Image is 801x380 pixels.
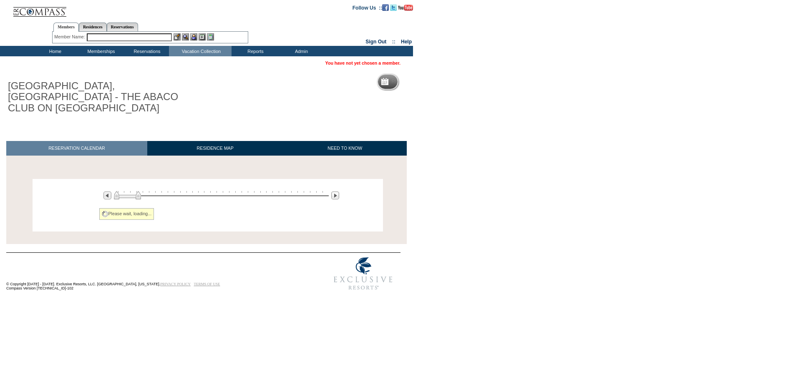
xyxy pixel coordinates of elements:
a: NEED TO KNOW [283,141,407,156]
img: Reservations [199,33,206,40]
a: Subscribe to our YouTube Channel [398,5,413,10]
img: Next [331,191,339,199]
img: Follow us on Twitter [390,4,397,11]
a: RESIDENCE MAP [147,141,283,156]
h5: Reservation Calendar [392,79,456,85]
a: PRIVACY POLICY [160,282,191,286]
img: View [182,33,189,40]
img: b_calculator.gif [207,33,214,40]
td: Follow Us :: [353,4,382,11]
img: Impersonate [190,33,197,40]
a: Residences [79,23,107,31]
td: © Copyright [DATE] - [DATE]. Exclusive Resorts, LLC. [GEOGRAPHIC_DATA], [US_STATE]. Compass Versi... [6,253,298,294]
img: Subscribe to our YouTube Channel [398,5,413,11]
span: You have not yet chosen a member. [325,60,400,65]
img: Previous [103,191,111,199]
td: Vacation Collection [169,46,232,56]
img: Exclusive Resorts [326,253,400,294]
td: Reservations [123,46,169,56]
a: Become our fan on Facebook [382,5,389,10]
td: Admin [277,46,323,56]
h1: [GEOGRAPHIC_DATA], [GEOGRAPHIC_DATA] - THE ABACO CLUB ON [GEOGRAPHIC_DATA] [6,79,193,115]
a: TERMS OF USE [194,282,220,286]
td: Memberships [77,46,123,56]
td: Home [31,46,77,56]
img: Become our fan on Facebook [382,4,389,11]
a: Help [401,39,412,45]
img: b_edit.gif [174,33,181,40]
a: RESERVATION CALENDAR [6,141,147,156]
a: Members [53,23,79,32]
a: Reservations [107,23,138,31]
div: Please wait, loading... [99,208,154,220]
a: Sign Out [365,39,386,45]
a: Follow us on Twitter [390,5,397,10]
div: Member Name: [54,33,86,40]
img: spinner2.gif [102,211,108,217]
td: Reports [232,46,277,56]
span: :: [392,39,395,45]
